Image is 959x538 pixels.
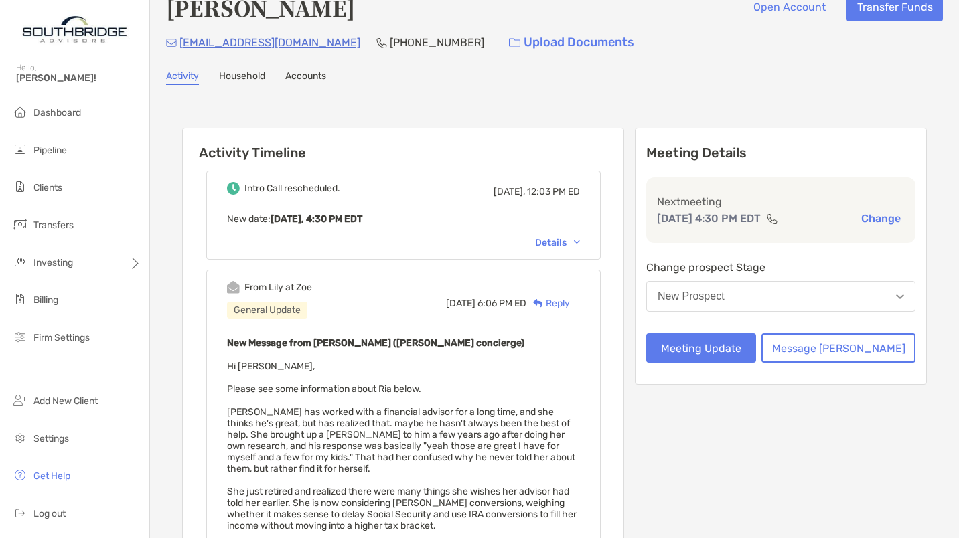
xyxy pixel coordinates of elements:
[33,257,73,268] span: Investing
[166,39,177,47] img: Email Icon
[33,219,74,231] span: Transfers
[896,294,904,299] img: Open dropdown arrow
[244,282,312,293] div: From Lily at Zoe
[646,281,915,312] button: New Prospect
[12,216,28,232] img: transfers icon
[244,183,340,194] div: Intro Call rescheduled.
[533,299,543,308] img: Reply icon
[646,333,756,363] button: Meeting Update
[183,128,623,161] h6: Activity Timeline
[574,240,580,244] img: Chevron icon
[16,5,133,54] img: Zoe Logo
[12,329,28,345] img: firm-settings icon
[33,332,90,343] span: Firm Settings
[646,259,915,276] p: Change prospect Stage
[12,392,28,408] img: add_new_client icon
[646,145,915,161] p: Meeting Details
[33,470,70,482] span: Get Help
[857,211,905,226] button: Change
[166,70,199,85] a: Activity
[227,211,580,228] p: New date :
[500,28,643,57] a: Upload Documents
[477,298,526,309] span: 6:06 PM ED
[179,34,360,51] p: [EMAIL_ADDRESS][DOMAIN_NAME]
[271,213,362,225] b: [DATE], 4:30 PM EDT
[376,37,387,48] img: Phone Icon
[285,70,326,85] a: Accounts
[12,505,28,521] img: logout icon
[33,294,58,306] span: Billing
[33,433,69,444] span: Settings
[761,333,915,363] button: Message [PERSON_NAME]
[509,38,520,48] img: button icon
[657,193,905,210] p: Next meeting
[227,302,307,319] div: General Update
[526,296,570,310] div: Reply
[494,186,525,197] span: [DATE],
[657,210,761,227] p: [DATE] 4:30 PM EDT
[12,467,28,483] img: get-help icon
[227,182,240,195] img: Event icon
[33,145,67,156] span: Pipeline
[390,34,484,51] p: [PHONE_NUMBER]
[12,141,28,157] img: pipeline icon
[33,395,98,407] span: Add New Client
[33,182,62,193] span: Clients
[658,290,725,302] div: New Prospect
[446,298,475,309] span: [DATE]
[227,281,240,294] img: Event icon
[535,237,580,248] div: Details
[33,508,66,519] span: Log out
[12,254,28,270] img: investing icon
[12,104,28,120] img: dashboard icon
[12,179,28,195] img: clients icon
[33,107,81,118] span: Dashboard
[12,291,28,307] img: billing icon
[219,70,265,85] a: Household
[16,72,141,84] span: [PERSON_NAME]!
[227,337,524,349] b: New Message from [PERSON_NAME] ([PERSON_NAME] concierge)
[527,186,580,197] span: 12:03 PM ED
[766,213,778,224] img: communication type
[12,430,28,446] img: settings icon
